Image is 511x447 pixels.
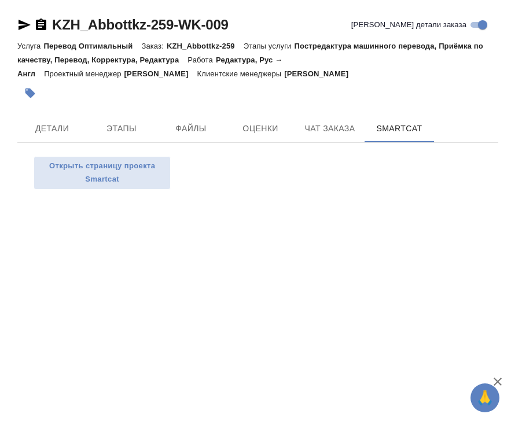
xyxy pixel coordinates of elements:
span: 🙏 [475,386,495,410]
p: Услуга [17,42,43,50]
span: Открыть страницу проекта Smartcat [40,160,164,186]
p: KZH_Abbottkz-259 [167,42,244,50]
button: Скопировать ссылку [34,18,48,32]
span: [PERSON_NAME] детали заказа [351,19,466,31]
span: Чат заказа [302,121,358,136]
span: Файлы [163,121,219,136]
p: Заказ: [141,42,166,50]
a: KZH_Abbottkz-259-WK-009 [52,17,229,32]
button: Добавить тэг [17,80,43,106]
p: Проектный менеджер [44,69,124,78]
button: 🙏 [470,383,499,412]
span: Детали [24,121,80,136]
p: Этапы услуги [244,42,295,50]
span: SmartCat [372,121,427,136]
p: Работа [188,56,216,64]
p: Перевод Оптимальный [43,42,141,50]
p: Клиентские менеджеры [197,69,285,78]
span: Оценки [233,121,288,136]
p: [PERSON_NAME] [124,69,197,78]
p: [PERSON_NAME] [284,69,357,78]
span: Этапы [94,121,149,136]
button: Открыть страницу проекта Smartcat [34,156,171,190]
button: Скопировать ссылку для ЯМессенджера [17,18,31,32]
